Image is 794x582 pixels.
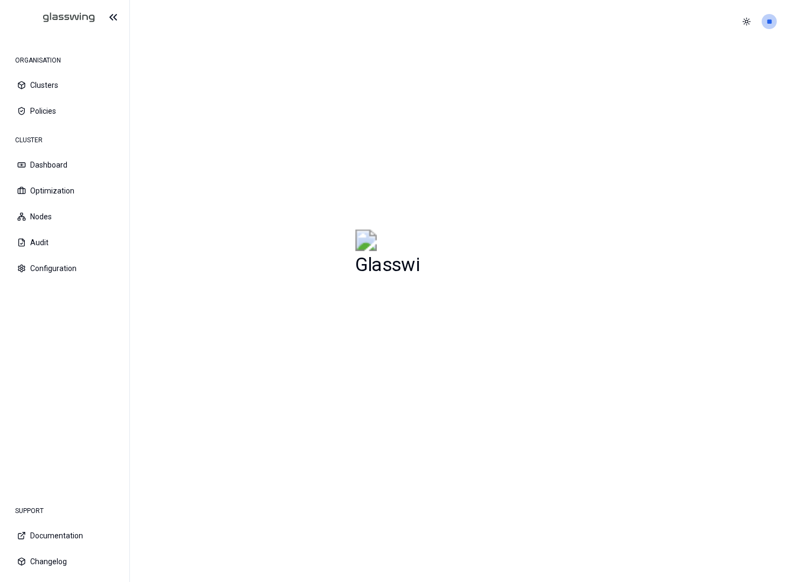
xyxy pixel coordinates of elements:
button: Configuration [9,257,121,280]
button: Audit [9,231,121,254]
div: CLUSTER [9,129,121,151]
button: Dashboard [9,153,121,177]
button: Nodes [9,205,121,228]
div: ORGANISATION [9,50,121,71]
button: Optimization [9,179,121,203]
button: Clusters [9,73,121,97]
button: Changelog [9,550,121,573]
div: SUPPORT [9,500,121,522]
button: Documentation [9,524,121,548]
img: GlassWing [16,5,99,30]
button: Policies [9,99,121,123]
